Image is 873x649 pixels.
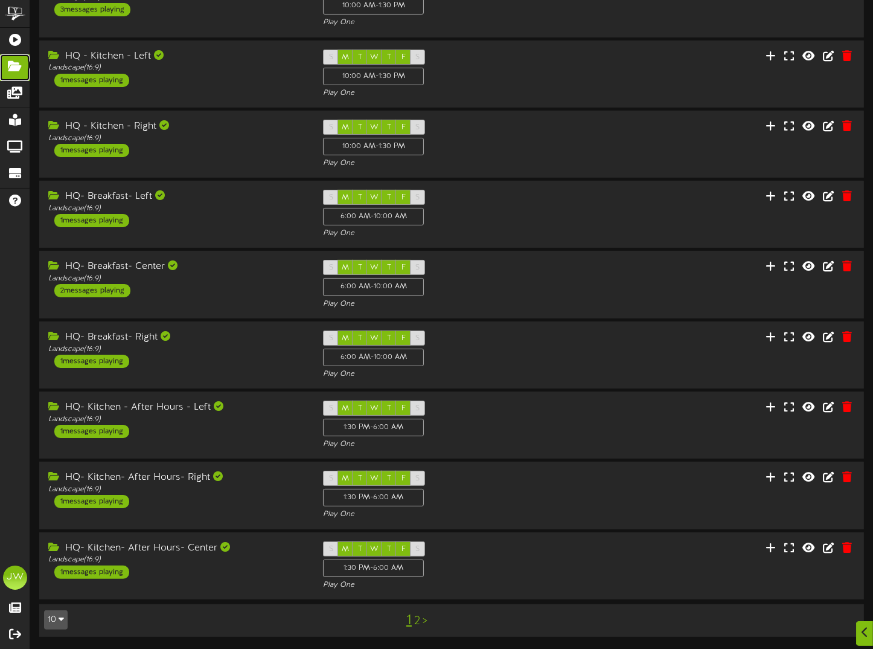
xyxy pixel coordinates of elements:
span: F [401,123,406,132]
span: S [415,263,420,272]
div: Landscape ( 16:9 ) [48,555,305,565]
div: Landscape ( 16:9 ) [48,485,305,495]
span: W [370,53,379,62]
span: T [358,545,362,554]
div: HQ - Kitchen - Left [48,50,305,63]
div: 1:30 PM - 6:00 AM [323,560,424,577]
span: S [329,474,333,483]
span: M [342,474,349,483]
div: 1:30 PM - 6:00 AM [323,489,424,506]
span: T [358,263,362,272]
span: S [415,123,420,132]
span: T [358,193,362,202]
div: 1 messages playing [54,214,129,227]
span: T [387,334,391,343]
span: M [342,545,349,554]
span: T [387,263,391,272]
span: F [401,193,406,202]
span: S [415,545,420,554]
div: HQ - Kitchen - Right [48,120,305,134]
div: Play One [323,439,580,450]
div: HQ- Kitchen- After Hours- Center [48,541,305,555]
span: S [329,334,333,343]
span: S [415,404,420,413]
div: Play One [323,299,580,309]
span: M [342,263,349,272]
div: HQ- Kitchen - After Hours - Left [48,401,305,415]
span: S [329,53,333,62]
div: JW [3,566,27,590]
span: T [387,404,391,413]
div: 1 messages playing [54,425,129,438]
div: Landscape ( 16:9 ) [48,204,305,214]
div: 6:00 AM - 10:00 AM [323,278,424,295]
span: T [387,53,391,62]
span: W [370,545,379,554]
div: 2 messages playing [54,284,130,297]
div: Play One [323,228,580,239]
div: 10:00 AM - 1:30 PM [323,68,424,85]
span: F [401,263,406,272]
span: S [415,334,420,343]
div: 10:00 AM - 1:30 PM [323,138,424,155]
span: S [415,474,420,483]
span: F [401,334,406,343]
div: Landscape ( 16:9 ) [48,415,305,425]
span: M [342,193,349,202]
div: Play One [323,509,580,520]
div: Play One [323,158,580,169]
div: 1 messages playing [54,495,129,508]
span: M [342,123,349,132]
span: W [370,474,379,483]
span: S [415,193,420,202]
span: S [329,123,333,132]
div: Play One [323,18,580,28]
span: W [370,123,379,132]
span: S [415,53,420,62]
span: M [342,404,349,413]
a: 1 [406,613,412,628]
div: Landscape ( 16:9 ) [48,134,305,144]
div: 1 messages playing [54,144,129,157]
span: T [387,545,391,554]
span: W [370,334,379,343]
span: M [342,53,349,62]
span: M [342,334,349,343]
span: F [401,474,406,483]
div: Play One [323,580,580,590]
span: S [329,545,333,554]
div: HQ- Kitchen- After Hours- Right [48,471,305,485]
div: HQ- Breakfast- Center [48,260,305,274]
span: W [370,404,379,413]
span: T [358,334,362,343]
button: 10 [44,610,68,630]
div: 1 messages playing [54,566,129,579]
span: T [358,53,362,62]
div: 3 messages playing [54,3,130,16]
span: T [358,404,362,413]
div: 6:00 AM - 10:00 AM [323,349,424,366]
span: W [370,193,379,202]
div: 1:30 PM - 6:00 AM [323,419,424,436]
span: T [387,474,391,483]
div: 1 messages playing [54,74,129,87]
span: S [329,404,333,413]
div: Play One [323,369,580,379]
span: F [401,53,406,62]
span: S [329,193,333,202]
span: F [401,545,406,554]
div: HQ- Breakfast- Left [48,190,305,204]
div: 1 messages playing [54,355,129,368]
span: T [358,474,362,483]
span: W [370,263,379,272]
div: Landscape ( 16:9 ) [48,63,305,73]
a: 2 [414,615,420,628]
div: 6:00 AM - 10:00 AM [323,208,424,225]
span: T [358,123,362,132]
span: F [401,404,406,413]
span: S [329,263,333,272]
div: HQ- Breakfast- Right [48,331,305,344]
div: Landscape ( 16:9 ) [48,274,305,284]
div: Landscape ( 16:9 ) [48,344,305,355]
span: T [387,193,391,202]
